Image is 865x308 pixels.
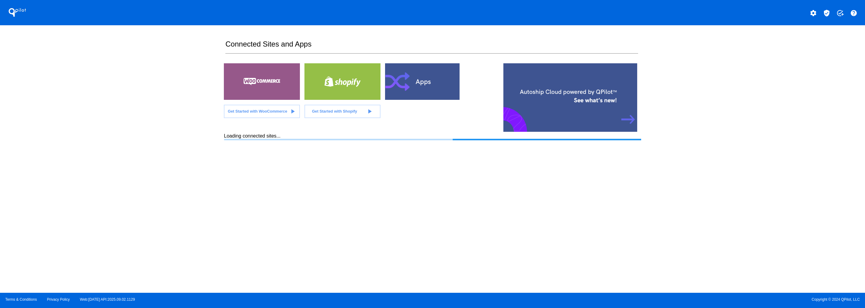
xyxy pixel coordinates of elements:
[823,9,830,17] mat-icon: verified_user
[80,297,135,302] a: Web:[DATE] API:2025.09.02.1129
[228,109,287,114] span: Get Started with WooCommerce
[366,108,373,115] mat-icon: play_arrow
[47,297,70,302] a: Privacy Policy
[438,297,860,302] span: Copyright © 2024 QPilot, LLC
[225,40,638,54] h2: Connected Sites and Apps
[5,297,37,302] a: Terms & Conditions
[289,108,296,115] mat-icon: play_arrow
[5,6,30,19] h1: QPilot
[810,9,817,17] mat-icon: settings
[224,105,300,118] a: Get Started with WooCommerce
[312,109,357,114] span: Get Started with Shopify
[850,9,857,17] mat-icon: help
[836,9,844,17] mat-icon: add_task
[304,105,380,118] a: Get Started with Shopify
[224,133,641,140] div: Loading connected sites...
